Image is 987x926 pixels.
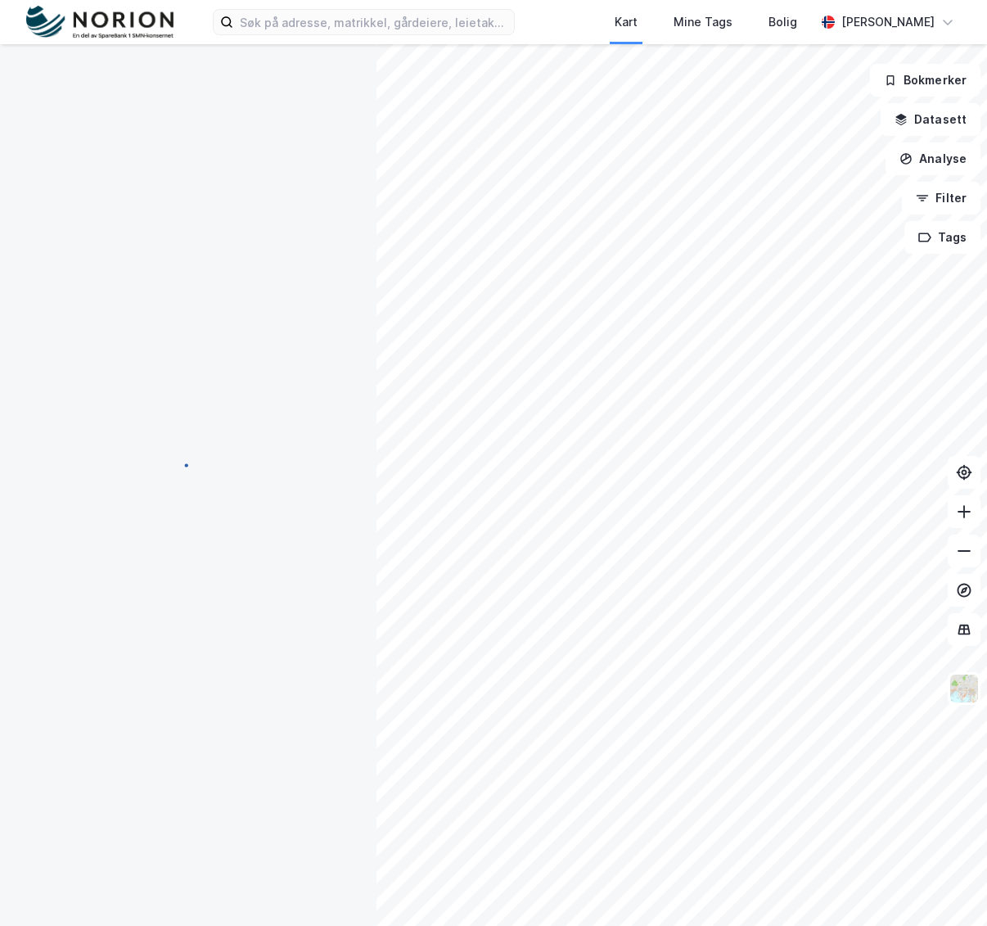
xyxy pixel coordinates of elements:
[175,463,201,489] img: spinner.a6d8c91a73a9ac5275cf975e30b51cfb.svg
[949,673,980,704] img: Z
[674,12,732,32] div: Mine Tags
[26,6,174,39] img: norion-logo.80e7a08dc31c2e691866.png
[905,847,987,926] iframe: Chat Widget
[886,142,980,175] button: Analyse
[881,103,980,136] button: Datasett
[233,10,514,34] input: Søk på adresse, matrikkel, gårdeiere, leietakere eller personer
[615,12,638,32] div: Kart
[768,12,797,32] div: Bolig
[841,12,935,32] div: [PERSON_NAME]
[904,221,980,254] button: Tags
[902,182,980,215] button: Filter
[870,64,980,97] button: Bokmerker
